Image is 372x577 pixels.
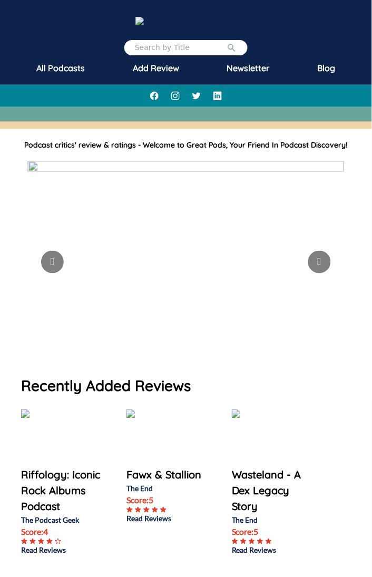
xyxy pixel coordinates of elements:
[126,494,211,507] p: Score: 5
[308,251,331,273] button: Go to next slide
[126,483,211,494] p: The End
[41,251,64,273] button: Go to previous slide
[232,410,289,467] img: Wasteland - A Dex Legacy Story
[21,526,105,539] p: Score: 4
[126,410,184,467] img: Fawx & Stallion
[126,467,211,483] a: Fawx & Stallion
[232,545,316,556] a: Read Reviews
[135,42,227,53] input: Search by Title
[21,375,351,397] h1: Recently Added Reviews
[232,515,316,526] p: The End
[21,467,105,515] a: Riffology: Iconic Rock Albums Podcast
[21,410,79,467] img: Riffology: Iconic Rock Albums Podcast
[305,55,348,81] a: Blog
[24,55,97,81] a: All Podcasts
[21,515,105,526] p: The Podcast Geek
[232,526,316,539] p: Score: 5
[13,140,359,151] h1: Podcast critics' review & ratings - Welcome to Great Pods, Your Friend In Podcast Discovery!
[21,545,105,556] a: Read Reviews
[232,467,316,515] a: Wasteland - A Dex Legacy Story
[126,513,211,524] a: Read Reviews
[28,161,344,363] img: image
[120,55,192,81] a: Add Review
[135,17,182,28] img: GreatPods
[214,55,282,81] a: Newsletter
